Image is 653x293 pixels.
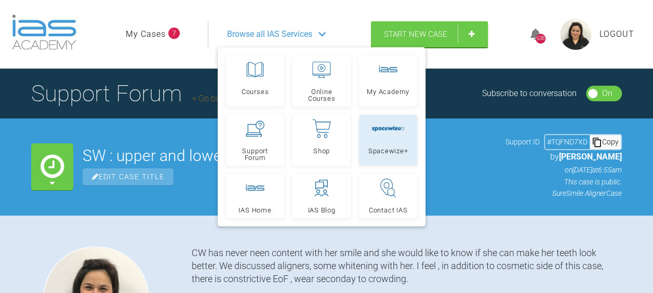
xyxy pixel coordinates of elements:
[231,148,279,161] span: Support Forum
[192,94,316,103] a: Go back to Open Source Support
[226,115,284,166] a: Support Forum
[505,188,622,199] p: SureSmile Aligner Case
[12,15,76,50] img: logo-light.3e3ef733.png
[126,28,166,41] a: My Cases
[536,34,545,44] div: 638
[292,174,351,218] a: IAS Blog
[31,75,316,112] h1: Support Forum
[482,87,577,100] div: Subscribe to conversation
[368,148,408,154] span: Spacewize+
[369,207,408,214] span: Contact IAS
[602,87,612,100] div: On
[226,56,284,106] a: Courses
[590,135,621,149] div: Copy
[242,88,269,95] span: Courses
[545,136,590,148] div: # TQFND7XD
[505,136,540,148] span: Support ID
[371,21,488,47] a: Start New Case
[227,28,312,41] span: Browse all IAS Services
[313,148,330,154] span: Shop
[367,88,409,95] span: My Academy
[359,56,417,106] a: My Academy
[238,207,271,214] span: IAS Home
[560,19,591,50] img: profile.png
[308,207,335,214] span: IAS Blog
[297,88,346,102] span: Online Courses
[559,152,622,162] span: [PERSON_NAME]
[384,30,447,39] span: Start New Case
[359,115,417,166] a: Spacewize+
[83,168,174,185] span: Edit Case Title
[359,174,417,218] a: Contact IAS
[505,176,622,188] p: This case is public.
[168,28,180,39] span: 7
[292,115,351,166] a: Shop
[505,164,622,176] p: on [DATE] at 6:55am
[505,150,622,164] p: by
[292,56,351,106] a: Online Courses
[83,148,496,164] h2: SW : upper and lower
[599,28,634,41] a: Logout
[192,246,622,286] div: CW has never neen content with her smile and she would like to know if she can make her teeth loo...
[226,174,284,218] a: IAS Home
